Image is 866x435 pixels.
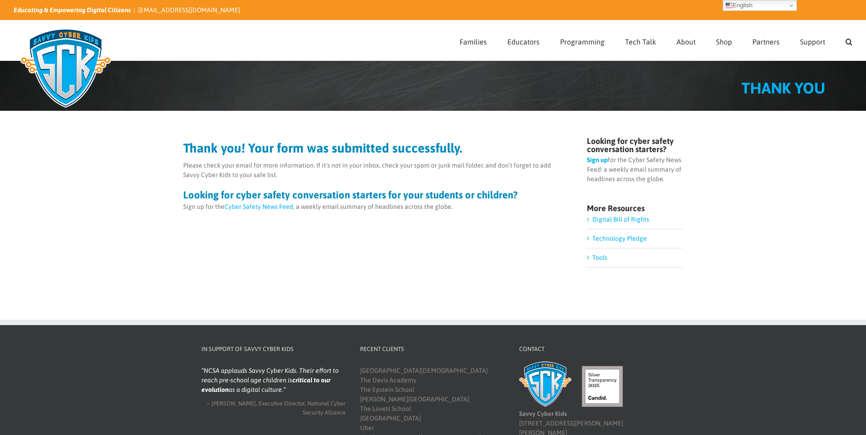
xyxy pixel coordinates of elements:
[360,345,505,354] h4: Recent Clients
[716,20,732,60] a: Shop
[201,366,346,395] blockquote: NCSA applauds Savvy Cyber Kids. Their effort to reach pre-school age children is as a digital cul...
[183,142,567,154] h2: Thank you! Your form was submitted successfully.
[587,156,608,163] a: Sign up
[560,38,605,45] span: Programming
[211,400,256,407] span: [PERSON_NAME]
[846,20,852,60] a: Search
[507,20,540,60] a: Educators
[582,366,623,407] img: candid-seal-silver-2025.svg
[592,235,647,242] a: Technology Pledge
[14,23,118,114] img: Savvy Cyber Kids Logo
[519,345,664,354] h4: Contact
[138,6,240,14] a: [EMAIL_ADDRESS][DOMAIN_NAME]
[676,20,696,60] a: About
[587,137,683,153] h4: Looking for cyber safety conversation starters?
[625,38,656,45] span: Tech Talk
[259,400,305,407] span: Executive Director
[519,410,567,417] b: Savvy Cyber Kids
[592,254,607,261] a: Tools
[14,6,131,14] i: Educating & Empowering Digital Citizens
[587,155,683,184] p: for the Cyber Safety News Feed: a weekly email summary of headlines across the globe.
[560,20,605,60] a: Programming
[800,20,825,60] a: Support
[460,38,487,45] span: Families
[183,189,518,201] strong: Looking for cyber safety conversation starters for your students or children?
[726,2,733,9] img: en
[625,20,656,60] a: Tech Talk
[800,38,825,45] span: Support
[183,202,567,212] p: Sign up for the , a weekly email summary of headlines across the globe.
[752,20,780,60] a: Partners
[519,361,571,407] img: Savvy Cyber Kids
[587,204,683,213] h4: More Resources
[741,79,825,97] span: THANK YOU
[507,38,540,45] span: Educators
[460,20,852,60] nav: Main Menu
[752,38,780,45] span: Partners
[303,400,345,416] span: National Cyber Security Alliance
[592,216,649,223] a: Digital Bill of Rights
[460,20,487,60] a: Families
[201,345,346,354] h4: In Support of Savvy Cyber Kids
[716,38,732,45] span: Shop
[225,203,293,210] a: Cyber Safety News Feed
[183,161,567,180] p: Please check your email for more information. If it’s not in your inbox, check your spam or junk ...
[676,38,696,45] span: About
